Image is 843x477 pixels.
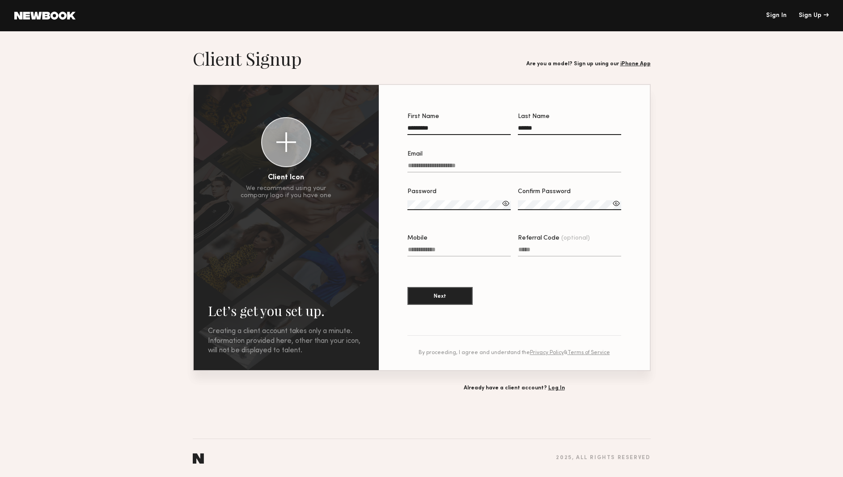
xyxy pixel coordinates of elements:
[407,151,621,157] div: Email
[407,114,511,120] div: First Name
[518,235,621,241] div: Referral Code
[407,200,511,210] input: Password
[407,246,511,257] input: Mobile
[193,47,302,70] h1: Client Signup
[799,13,829,19] div: Sign Up
[561,235,590,241] span: (optional)
[518,125,621,135] input: Last Name
[548,385,565,391] a: Log In
[526,61,651,67] div: Are you a model? Sign up using our
[407,162,621,173] input: Email
[407,189,511,195] div: Password
[407,287,473,305] button: Next
[568,350,610,355] a: Terms of Service
[407,235,511,241] div: Mobile
[208,327,364,356] div: Creating a client account takes only a minute. Information provided here, other than your icon, w...
[620,61,651,67] a: iPhone App
[241,185,331,199] div: We recommend using your company logo if you have one
[208,302,364,320] h2: Let’s get you set up.
[407,125,511,135] input: First Name
[556,455,650,461] div: 2025 , all rights reserved
[530,350,564,355] a: Privacy Policy
[518,189,621,195] div: Confirm Password
[518,246,621,257] input: Referral Code(optional)
[407,350,621,356] div: By proceeding, I agree and understand the &
[766,13,787,19] a: Sign In
[268,174,304,182] div: Client Icon
[518,200,621,210] input: Confirm Password
[378,385,651,391] div: Already have a client account?
[518,114,621,120] div: Last Name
